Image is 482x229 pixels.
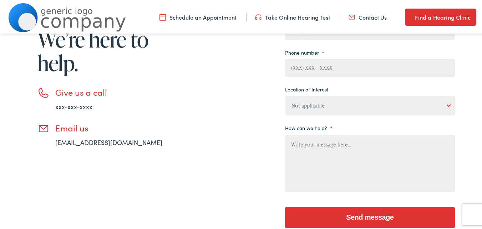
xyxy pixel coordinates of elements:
img: utility icon [349,12,355,20]
a: Schedule an Appointment [159,12,237,20]
input: Send message [285,205,455,227]
label: Location of Interest [285,85,328,91]
label: Phone number [285,48,324,54]
h3: Email us [55,121,184,132]
img: utility icon [405,11,411,20]
input: (XXX) XXX - XXXX [285,58,455,75]
a: Find a Hearing Clinic [405,7,476,24]
a: xxx-xxx-xxxx [55,101,92,110]
img: utility icon [255,12,262,20]
a: [EMAIL_ADDRESS][DOMAIN_NAME] [55,136,162,145]
h3: Give us a call [55,86,184,96]
label: How can we help? [285,123,333,130]
img: utility icon [159,12,166,20]
a: Take Online Hearing Test [255,12,330,20]
a: Contact Us [349,12,387,20]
